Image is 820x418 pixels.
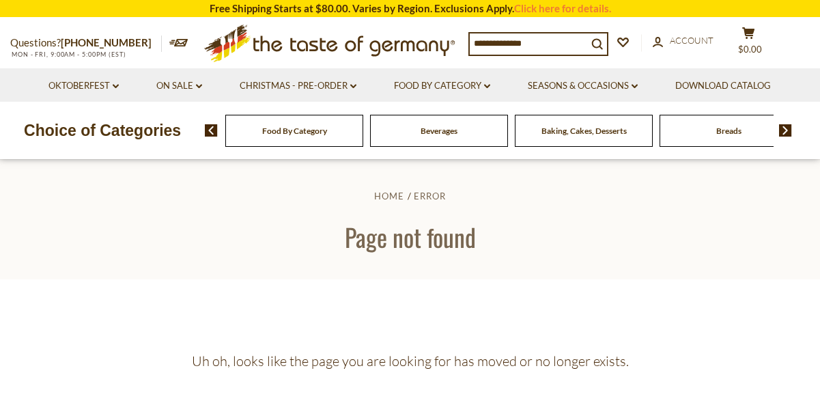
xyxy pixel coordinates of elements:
a: On Sale [156,79,202,94]
a: Christmas - PRE-ORDER [240,79,356,94]
a: Home [374,191,404,201]
a: Breads [716,126,741,136]
img: previous arrow [205,124,218,137]
a: Beverages [421,126,457,136]
img: next arrow [779,124,792,137]
span: $0.00 [738,44,762,55]
a: Oktoberfest [48,79,119,94]
a: Click here for details. [514,2,611,14]
a: Account [653,33,713,48]
h4: Uh oh, looks like the page you are looking for has moved or no longer exists. [10,352,810,370]
a: Download Catalog [675,79,771,94]
span: Account [670,35,713,46]
a: Food By Category [262,126,327,136]
h1: Page not found [42,221,778,252]
a: Seasons & Occasions [528,79,638,94]
a: Error [414,191,446,201]
button: $0.00 [728,27,769,61]
span: MON - FRI, 9:00AM - 5:00PM (EST) [10,51,126,58]
a: Baking, Cakes, Desserts [541,126,627,136]
p: Questions? [10,34,162,52]
a: Food By Category [394,79,490,94]
a: [PHONE_NUMBER] [61,36,152,48]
